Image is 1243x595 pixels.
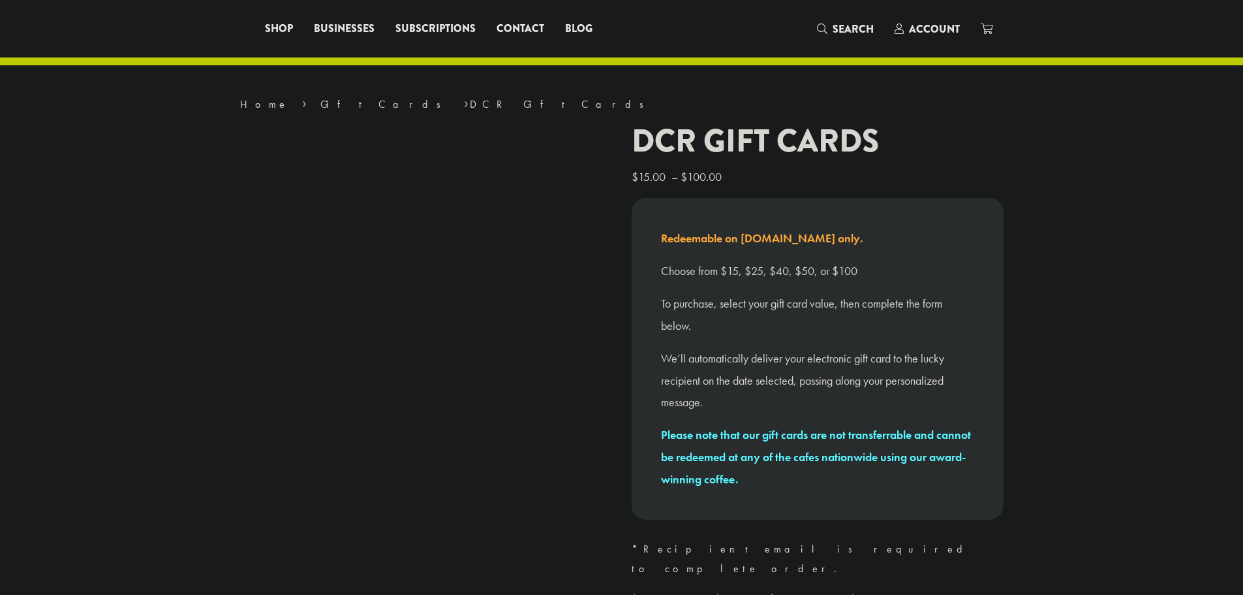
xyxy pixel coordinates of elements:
[632,123,1004,161] h1: DCR Gift Cards
[240,97,1004,112] nav: Breadcrumb
[314,21,375,37] span: Businesses
[833,22,874,37] span: Search
[806,18,884,40] a: Search
[681,169,725,184] bdi: 100.00
[302,92,307,112] span: ›
[632,169,638,184] span: $
[565,21,592,37] span: Blog
[632,539,1004,579] p: *Recipient email is required to complete order.
[497,21,544,37] span: Contact
[671,169,678,184] span: –
[464,92,468,112] span: ›
[661,347,974,413] p: We’ll automatically deliver your electronic gift card to the lucky recipient on the date selected...
[909,22,960,37] span: Account
[681,169,687,184] span: $
[661,231,863,246] a: Redeemable on [DOMAIN_NAME] only.
[661,427,971,487] a: Please note that our gift cards are not transferrable and cannot be redeemed at any of the cafes ...
[265,21,293,37] span: Shop
[320,97,450,111] a: Gift Cards
[661,293,974,337] p: To purchase, select your gift card value, then complete the form below.
[240,97,288,111] a: Home
[254,18,303,39] a: Shop
[395,21,476,37] span: Subscriptions
[632,169,669,184] bdi: 15.00
[661,260,974,282] p: Choose from $15, $25, $40, $50, or $100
